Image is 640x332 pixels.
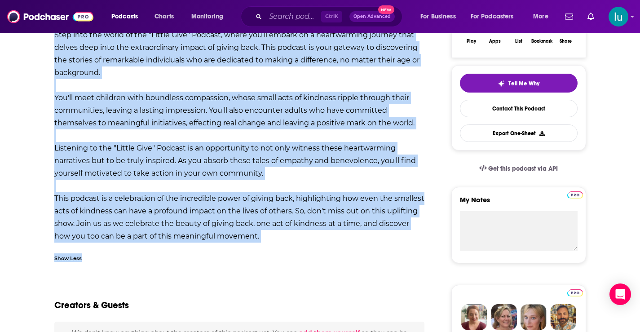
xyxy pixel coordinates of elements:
[414,9,467,24] button: open menu
[533,10,548,23] span: More
[378,5,394,14] span: New
[530,17,554,49] button: Bookmark
[420,10,456,23] span: For Business
[465,9,527,24] button: open menu
[508,80,539,87] span: Tell Me Why
[491,304,517,330] img: Barbara Profile
[531,39,552,44] div: Bookmark
[460,124,578,142] button: Export One-Sheet
[7,8,93,25] img: Podchaser - Follow, Share and Rate Podcasts
[609,7,628,27] span: Logged in as lusodano
[461,304,487,330] img: Sydney Profile
[567,191,583,199] img: Podchaser Pro
[460,195,578,211] label: My Notes
[111,10,138,23] span: Podcasts
[185,9,235,24] button: open menu
[249,6,411,27] div: Search podcasts, credits, & more...
[460,100,578,117] a: Contact This Podcast
[498,80,505,87] img: tell me why sparkle
[609,283,631,305] div: Open Intercom Messenger
[105,9,150,24] button: open menu
[550,304,576,330] img: Jon Profile
[54,144,416,177] b: Listening to the "Little Give" Podcast is an opportunity to not only witness these heartwarming n...
[467,39,476,44] div: Play
[561,9,577,24] a: Show notifications dropdown
[472,158,565,180] a: Get this podcast via API
[321,11,342,22] span: Ctrl K
[488,165,558,173] span: Get this podcast via API
[554,17,577,49] button: Share
[54,300,129,311] h2: Creators & Guests
[507,17,530,49] button: List
[483,17,507,49] button: Apps
[54,93,415,127] b: You'll meet children with boundless compassion, whose small acts of kindness ripple through their...
[460,74,578,93] button: tell me why sparkleTell Me Why
[567,289,583,297] img: Podchaser Pro
[584,9,598,24] a: Show notifications dropdown
[567,288,583,297] a: Pro website
[154,10,174,23] span: Charts
[265,9,321,24] input: Search podcasts, credits, & more...
[460,17,483,49] button: Play
[609,7,628,27] button: Show profile menu
[609,7,628,27] img: User Profile
[527,9,560,24] button: open menu
[521,304,547,330] img: Jules Profile
[54,194,424,240] b: This podcast is a celebration of the incredible power of giving back, highlighting how even the s...
[471,10,514,23] span: For Podcasters
[191,10,223,23] span: Monitoring
[489,39,501,44] div: Apps
[353,14,391,19] span: Open Advanced
[567,190,583,199] a: Pro website
[149,9,179,24] a: Charts
[515,39,522,44] div: List
[349,11,395,22] button: Open AdvancedNew
[560,39,572,44] div: Share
